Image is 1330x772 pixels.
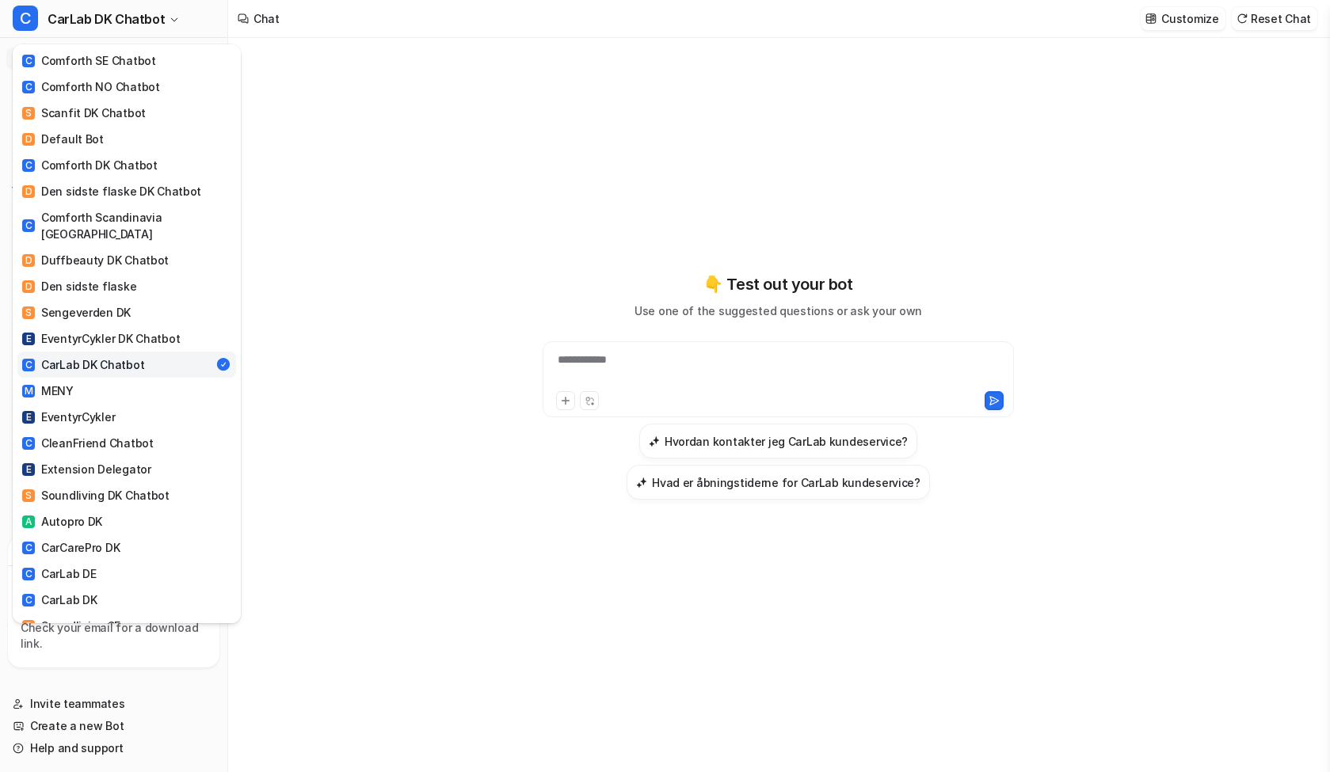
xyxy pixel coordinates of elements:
[22,219,35,232] span: C
[22,280,35,293] span: D
[22,620,35,633] span: S
[22,78,160,95] div: Comforth NO Chatbot
[22,437,35,450] span: C
[22,568,35,580] span: C
[22,304,131,321] div: Sengeverden DK
[22,330,180,347] div: EventyrCykler DK Chatbot
[22,52,156,69] div: Comforth SE Chatbot
[22,107,35,120] span: S
[22,55,35,67] span: C
[22,489,35,502] span: S
[22,463,35,476] span: E
[22,159,35,172] span: C
[22,254,35,267] span: D
[22,411,35,424] span: E
[22,435,154,451] div: CleanFriend Chatbot
[22,333,35,345] span: E
[22,81,35,93] span: C
[22,359,35,371] span: C
[13,6,38,31] span: C
[22,591,97,608] div: CarLab DK
[22,594,35,607] span: C
[13,44,241,623] div: CCarLab DK Chatbot
[22,157,158,173] div: Comforth DK Chatbot
[22,209,231,242] div: Comforth Scandinavia [GEOGRAPHIC_DATA]
[22,382,74,399] div: MENY
[22,513,102,530] div: Autopro DK
[22,278,136,295] div: Den sidste flaske
[22,252,169,268] div: Duffbeauty DK Chatbot
[22,542,35,554] span: C
[22,515,35,528] span: A
[22,461,151,477] div: Extension Delegator
[22,306,35,319] span: S
[22,487,170,504] div: Soundliving DK Chatbot
[22,618,120,634] div: Soundliving SE
[22,183,201,200] div: Den sidste flaske DK Chatbot
[22,105,146,121] div: Scanfit DK Chatbot
[48,8,165,30] span: CarLab DK Chatbot
[22,539,120,556] div: CarCarePro DK
[22,133,35,146] span: D
[22,131,104,147] div: Default Bot
[22,385,35,397] span: M
[22,409,115,425] div: EventyrCykler
[22,356,144,373] div: CarLab DK Chatbot
[22,185,35,198] span: D
[22,565,96,582] div: CarLab DE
